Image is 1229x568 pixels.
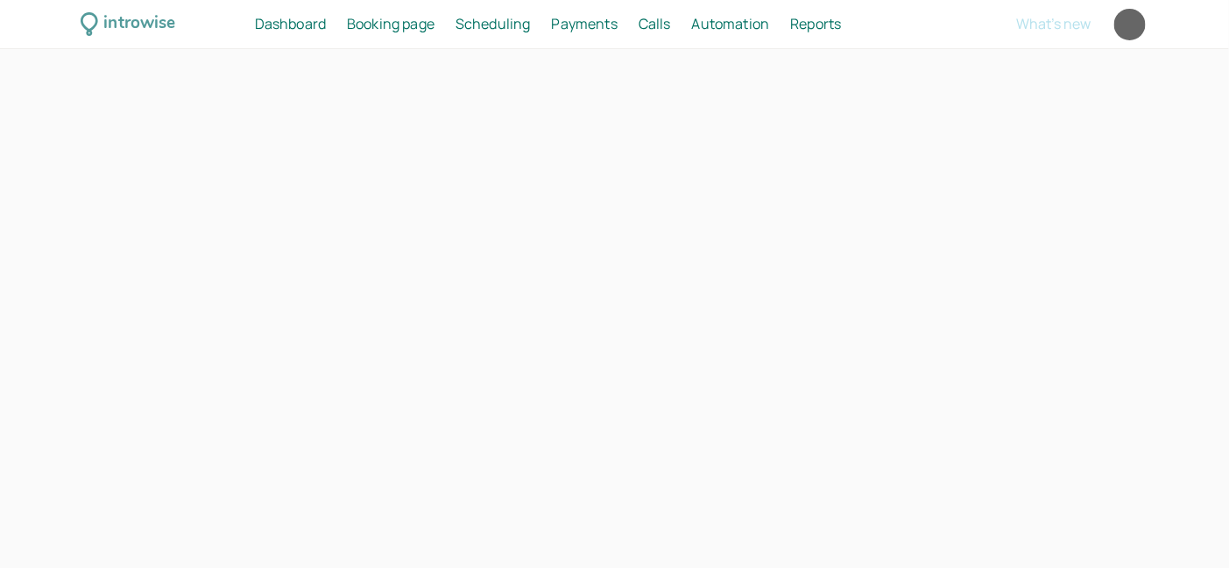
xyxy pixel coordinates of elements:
a: Scheduling [456,13,531,36]
span: Booking page [347,14,434,33]
span: Payments [552,14,618,33]
a: Calls [639,13,671,36]
button: What's new [1016,16,1091,32]
span: Scheduling [456,14,531,33]
span: Automation [692,14,770,33]
a: Payments [552,13,618,36]
a: Dashboard [255,13,326,36]
span: What's new [1016,14,1091,33]
iframe: Chat Widget [1141,484,1229,568]
a: introwise [81,11,176,38]
a: Reports [790,13,841,36]
a: Booking page [347,13,434,36]
span: Reports [790,14,841,33]
span: Calls [639,14,671,33]
span: Dashboard [255,14,326,33]
a: Account [1112,6,1148,43]
div: introwise [103,11,175,38]
a: Automation [692,13,770,36]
